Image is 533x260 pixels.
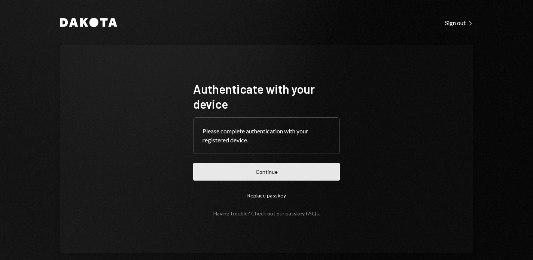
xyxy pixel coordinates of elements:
[193,187,340,204] button: Replace passkey
[213,210,320,217] div: Having trouble? Check out our .
[286,210,319,217] a: passkey FAQs
[445,19,473,27] div: Sign out
[193,163,340,181] button: Continue
[445,18,473,27] a: Sign out
[193,81,340,111] h1: Authenticate with your device
[202,127,331,145] div: Please complete authentication with your registered device.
